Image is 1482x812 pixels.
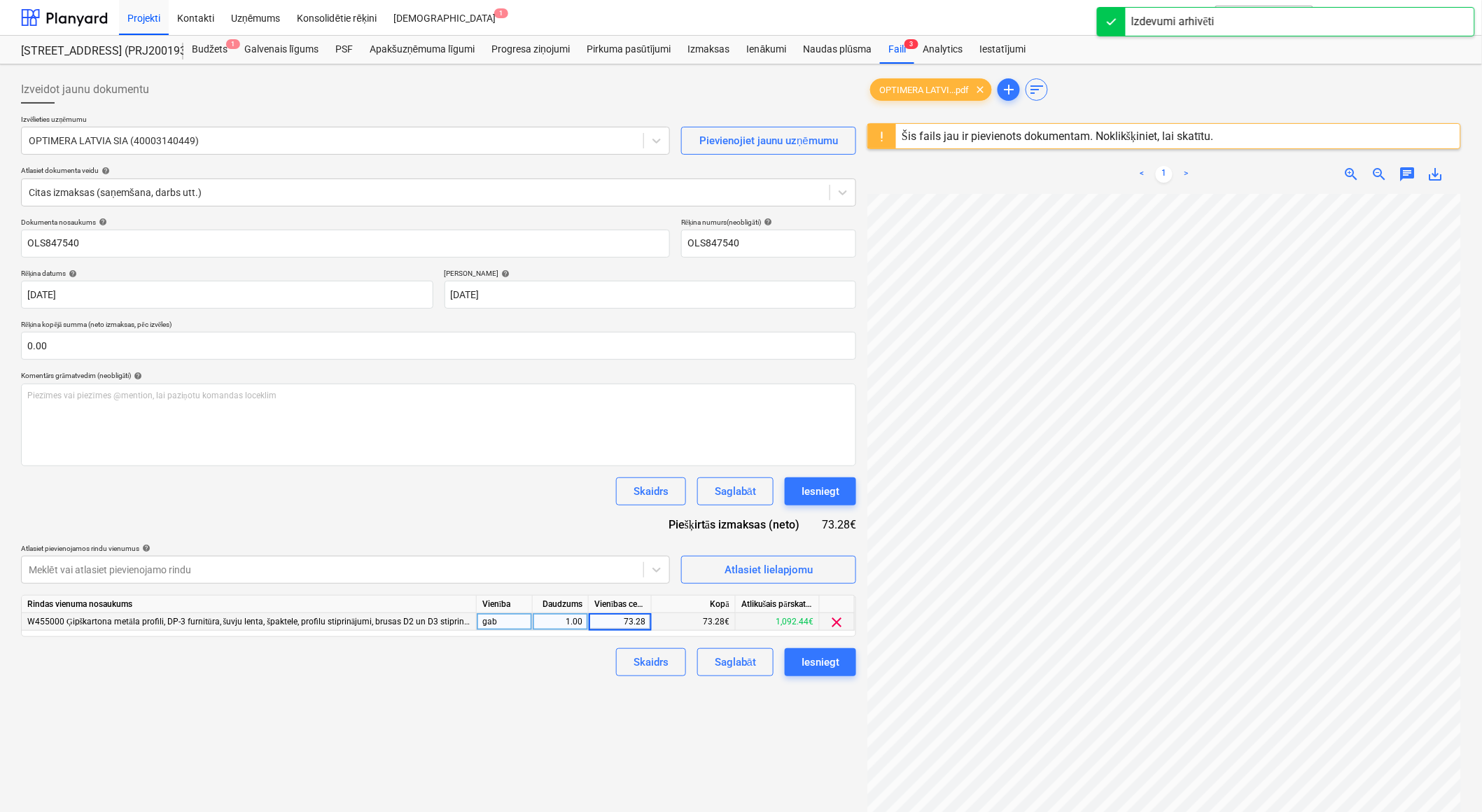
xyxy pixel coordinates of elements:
div: gab [477,613,533,631]
input: Rēķina datums nav norādīts [21,281,433,309]
div: Atlasiet pievienojamos rindu vienumus [21,544,670,553]
a: PSF [327,36,361,64]
div: Komentārs grāmatvedim (neobligāti) [21,371,856,380]
p: Izvēlieties uzņēmumu [21,115,670,127]
span: OPTIMERA LATVI...pdf [871,85,977,95]
div: Atlasiet dokumenta veidu [21,166,856,175]
div: OPTIMERA LATVI...pdf [870,78,992,101]
div: Pievienojiet jaunu uzņēmumu [699,132,838,150]
a: Izmaksas [680,36,739,64]
a: Ienākumi [739,36,795,64]
div: Izdevumi arhivēti [1131,13,1215,30]
div: Rindas vienuma nosaukums [22,596,477,613]
input: Rēķina numurs [681,230,856,258]
div: Dokumenta nosaukums [21,218,670,227]
button: Skaidrs [616,648,686,676]
div: 1.00 [538,613,582,631]
button: Saglabāt [697,477,774,505]
span: 1 [494,8,508,18]
span: save_alt [1427,166,1444,183]
div: Iesniegt [802,482,839,500]
span: clear [972,81,988,98]
div: Atlasiet lielapjomu [725,561,813,579]
span: 3 [904,39,918,49]
a: Progresa ziņojumi [483,36,578,64]
div: Rēķina numurs (neobligāti) [681,218,856,227]
input: Dokumenta nosaukums [21,230,670,258]
div: Kopā [652,596,736,613]
span: help [66,269,77,278]
div: [PERSON_NAME] [445,269,857,278]
a: Faili3 [880,36,914,64]
a: Galvenais līgums [236,36,327,64]
div: Budžets [183,36,236,64]
span: Izveidot jaunu dokumentu [21,81,149,98]
div: Saglabāt [715,482,756,500]
div: Piešķirtās izmaksas (neto) [657,517,822,533]
a: Analytics [914,36,971,64]
a: Naudas plūsma [795,36,881,64]
a: Pirkuma pasūtījumi [578,36,680,64]
div: [STREET_ADDRESS] (PRJ2001934) 2601941 [21,44,167,59]
span: zoom_in [1343,166,1360,183]
span: zoom_out [1371,166,1388,183]
div: Atlikušais pārskatītais budžets [736,596,820,613]
div: Šis fails jau ir pievienots dokumentam. Noklikšķiniet, lai skatītu. [902,129,1214,143]
span: 1 [226,39,240,49]
input: Rēķina kopējā summa (neto izmaksas, pēc izvēles) [21,332,856,360]
span: help [131,372,142,380]
iframe: Chat Widget [1412,745,1482,812]
a: Page 1 is your current page [1156,166,1173,183]
a: Apakšuzņēmuma līgumi [361,36,483,64]
a: Previous page [1133,166,1150,183]
div: 1,092.44€ [736,613,820,631]
a: Budžets1 [183,36,236,64]
button: Atlasiet lielapjomu [681,556,856,584]
span: chat [1399,166,1416,183]
a: Iestatījumi [971,36,1034,64]
p: Rēķina kopējā summa (neto izmaksas, pēc izvēles) [21,320,856,332]
span: sort [1028,81,1045,98]
span: help [499,269,510,278]
div: Rēķina datums [21,269,433,278]
span: clear [829,614,846,631]
button: Pievienojiet jaunu uzņēmumu [681,127,856,155]
button: Skaidrs [616,477,686,505]
div: Skaidrs [634,482,669,500]
div: Iesniegt [802,653,839,671]
div: 73.28€ [652,613,736,631]
span: help [96,218,107,226]
span: W455000 Ģipškartona metāla profili, DP-3 furnitūra, šuvju lenta, špaktele, profilu stiprinājumi, ... [27,617,595,626]
span: help [139,544,151,552]
button: Saglabāt [697,648,774,676]
input: Izpildes datums nav norādīts [445,281,857,309]
a: Next page [1178,166,1195,183]
button: Iesniegt [785,648,856,676]
div: Vienība [477,596,533,613]
button: Iesniegt [785,477,856,505]
span: help [99,167,110,175]
div: Skaidrs [634,653,669,671]
div: Daudzums [533,596,589,613]
div: Saglabāt [715,653,756,671]
span: help [761,218,772,226]
div: 73.28€ [822,517,856,533]
div: Faili [880,36,914,64]
span: add [1000,81,1017,98]
div: Vienības cena [589,596,652,613]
